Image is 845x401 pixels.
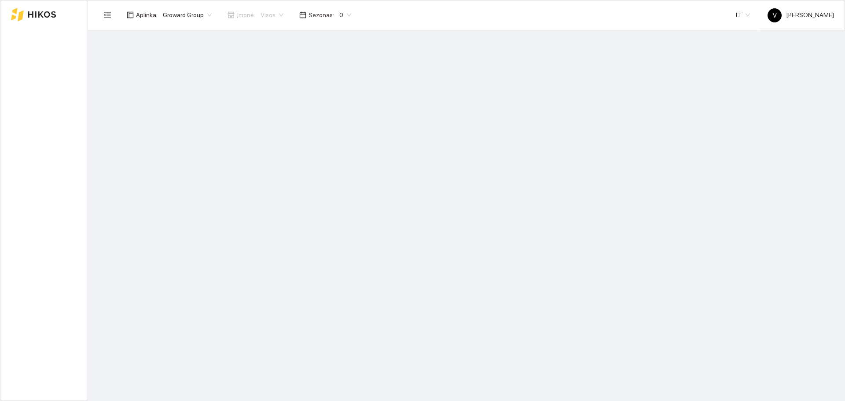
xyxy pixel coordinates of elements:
[237,10,255,20] span: Įmonė :
[309,10,334,20] span: Sezonas :
[228,11,235,18] span: shop
[103,11,111,19] span: menu-fold
[339,8,351,22] span: 0
[99,6,116,24] button: menu-fold
[163,8,212,22] span: Groward Group
[261,8,283,22] span: Visos
[136,10,158,20] span: Aplinka :
[768,11,834,18] span: [PERSON_NAME]
[299,11,306,18] span: calendar
[736,8,750,22] span: LT
[127,11,134,18] span: layout
[773,8,777,22] span: V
